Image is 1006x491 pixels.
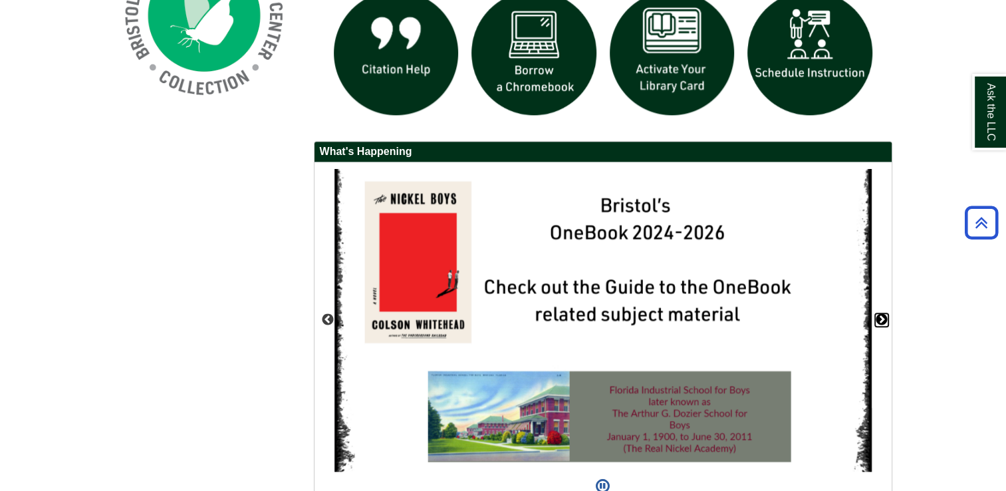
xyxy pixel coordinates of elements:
a: Back to Top [960,214,1003,232]
button: Next [875,313,888,327]
button: Previous [321,313,334,327]
h2: What's Happening [314,142,892,162]
img: The Nickel Boys OneBook [334,169,872,472]
div: This box contains rotating images [334,169,872,472]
